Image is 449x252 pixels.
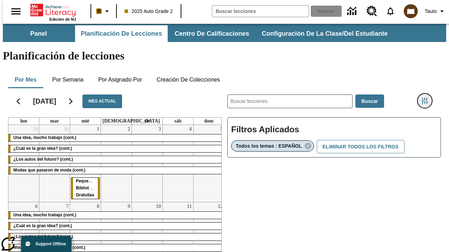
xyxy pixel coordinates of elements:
[82,94,122,108] button: Mes actual
[231,140,314,152] div: Eliminar Todos los temas : ESPAÑOL el ítem seleccionado del filtro
[71,178,100,199] div: Pequeñas Bibliotecas Gratuitas
[65,202,70,211] a: 7 de octubre de 2025
[173,118,183,125] a: sábado
[8,145,224,152] div: ¿Cuál es la gran idea? (cont.)
[101,125,132,202] td: 2 de octubre de 2025
[31,2,76,21] div: Portada
[227,117,441,158] div: Filtros Aplicados
[8,156,224,163] div: ¿Los autos del futuro? (cont.)
[6,1,26,22] button: Abrir el menú lateral
[151,71,226,88] button: Creación de colecciones
[13,157,73,162] span: ¿Los autos del futuro? (cont.)
[125,8,173,15] span: 2025 Auto Grade 2
[343,2,362,21] a: Centro de información
[404,4,418,18] img: avatar image
[95,202,101,211] a: 8 de octubre de 2025
[33,97,56,105] h2: [DATE]
[39,125,70,202] td: 30 de septiembre de 2025
[4,25,74,42] button: Panel
[21,236,72,252] button: Support Offline
[132,125,162,202] td: 3 de octubre de 2025
[175,30,249,38] span: Centro de calificaciones
[143,118,152,125] a: viernes
[8,223,224,230] div: ¿Cuál es la gran idea? (cont.)
[80,118,91,125] a: miércoles
[13,146,72,151] span: ¿Cuál es la gran idea? (cont.)
[422,5,449,17] button: Perfil/Configuración
[216,202,224,211] a: 12 de octubre de 2025
[212,6,309,17] input: Buscar campo
[228,95,352,108] input: Buscar lecciones
[126,202,132,211] a: 9 de octubre de 2025
[101,118,161,125] a: jueves
[30,30,47,38] span: Panel
[95,125,101,133] a: 1 de octubre de 2025
[169,25,255,42] button: Centro de calificaciones
[126,125,132,133] a: 2 de octubre de 2025
[70,125,101,202] td: 1 de octubre de 2025
[13,168,85,173] span: Modas que pasaron de moda (cont.)
[8,134,224,141] div: Una idea, mucho trabajo (cont.)
[262,30,388,38] span: Configuración de la clase/del estudiante
[8,71,43,88] button: Por mes
[19,118,28,125] a: lunes
[3,25,394,42] div: Subbarra de navegación
[34,202,39,211] a: 6 de octubre de 2025
[8,212,224,219] div: Una idea, mucho trabajo (cont.)
[13,212,76,217] span: Una idea, mucho trabajo (cont.)
[317,140,404,154] button: Eliminar todos los filtros
[13,135,76,140] span: Una idea, mucho trabajo (cont.)
[400,2,422,20] button: Escoja un nuevo avatar
[188,125,193,133] a: 4 de octubre de 2025
[13,223,72,228] span: ¿Cuál es la gran idea? (cont.)
[236,143,302,149] span: Todos los temas : ESPAÑOL
[425,8,437,15] span: Tauto
[3,49,446,62] h1: Planificación de lecciones
[97,7,101,15] span: B
[157,125,162,133] a: 3 de octubre de 2025
[93,5,114,17] button: Boost El color de la clase es anaranjado claro. Cambiar el color de la clase.
[219,125,224,133] a: 5 de octubre de 2025
[8,167,224,174] div: Modas que pasaron de moda (cont.)
[203,118,215,125] a: domingo
[93,71,148,88] button: Por asignado por
[49,118,60,125] a: martes
[418,94,432,108] button: Menú lateral de filtros
[62,125,70,133] a: 30 de septiembre de 2025
[47,71,89,88] button: Por semana
[35,241,66,246] span: Support Offline
[162,125,193,202] td: 4 de octubre de 2025
[75,25,168,42] button: Planificación de lecciones
[186,202,193,211] a: 11 de octubre de 2025
[31,3,76,17] a: Portada
[381,2,400,20] a: Notificaciones
[8,244,224,251] div: Modas que pasaron de moda (cont.)
[256,25,393,42] button: Configuración de la clase/del estudiante
[62,92,80,110] button: Seguir
[8,125,39,202] td: 29 de septiembre de 2025
[193,125,224,202] td: 5 de octubre de 2025
[9,92,27,110] button: Regresar
[81,30,162,38] span: Planificación de lecciones
[31,125,39,133] a: 29 de septiembre de 2025
[3,24,446,42] div: Subbarra de navegación
[231,121,437,138] h2: Filtros Aplicados
[355,94,384,108] button: Buscar
[8,233,224,240] div: ¿Los autos del futuro? (cont.)
[49,17,76,21] span: Edición de NJ
[76,178,98,197] span: Pequeñas Bibliotecas Gratuitas
[155,202,162,211] a: 10 de octubre de 2025
[362,2,381,21] a: Centro de recursos, Se abrirá en una pestaña nueva.
[13,234,73,239] span: ¿Los autos del futuro? (cont.)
